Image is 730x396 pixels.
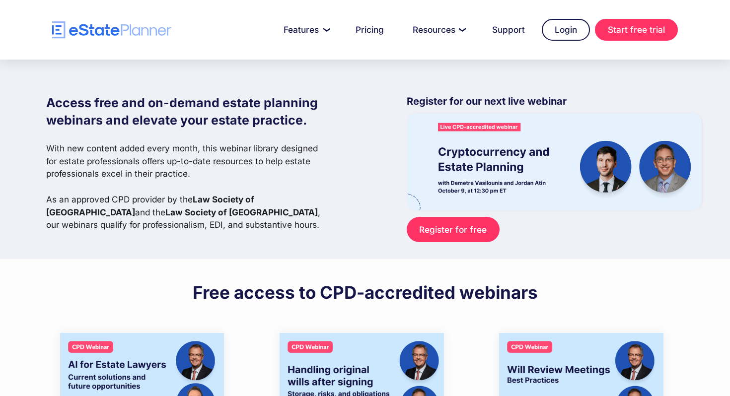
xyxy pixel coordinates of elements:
a: Pricing [344,20,396,40]
h2: Free access to CPD-accredited webinars [193,281,538,303]
h1: Access free and on-demand estate planning webinars and elevate your estate practice. [46,94,328,129]
a: Features [272,20,339,40]
strong: Law Society of [GEOGRAPHIC_DATA] [165,207,318,217]
a: Login [542,19,590,41]
p: Register for our next live webinar [407,94,702,113]
a: Support [480,20,537,40]
a: Resources [401,20,475,40]
p: With new content added every month, this webinar library designed for estate professionals offers... [46,142,328,231]
strong: Law Society of [GEOGRAPHIC_DATA] [46,194,254,217]
a: Start free trial [595,19,678,41]
img: eState Academy webinar [407,113,702,210]
a: Register for free [407,217,500,242]
a: home [52,21,171,39]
